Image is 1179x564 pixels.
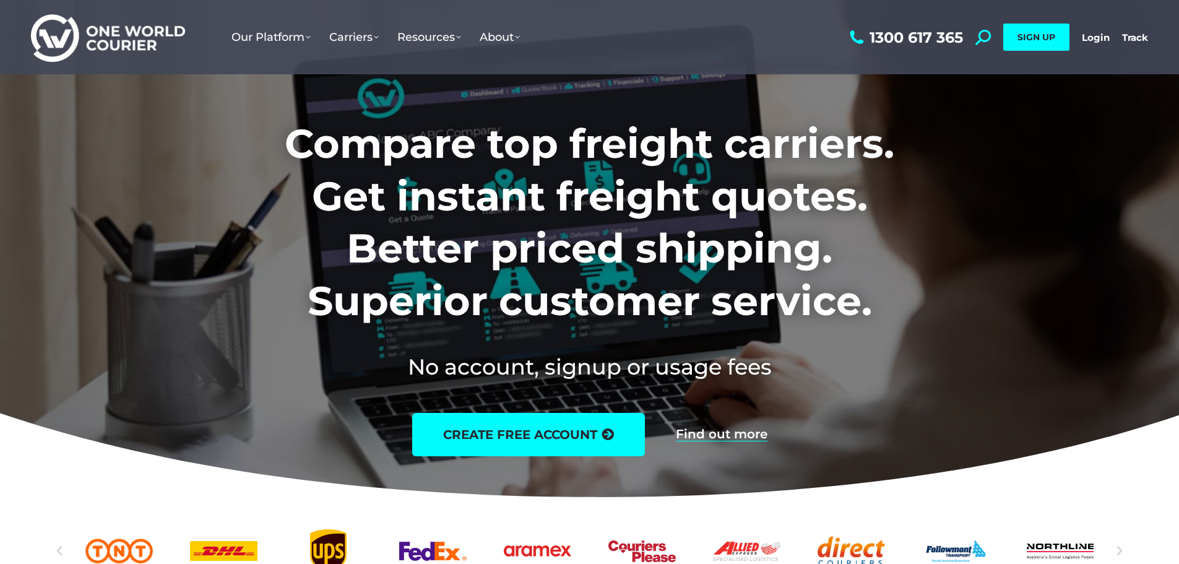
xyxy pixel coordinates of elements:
a: create free account [412,413,645,456]
a: Find out more [676,428,767,441]
a: About [470,18,529,56]
a: Resources [388,18,470,56]
span: About [480,30,520,44]
h2: No account, signup or usage fees [203,352,976,382]
span: SIGN UP [1017,32,1055,43]
span: Carriers [329,30,379,44]
h1: Compare top freight carriers. Get instant freight quotes. Better priced shipping. Superior custom... [203,118,976,327]
a: 1300 617 365 [847,30,963,45]
a: SIGN UP [1003,24,1069,51]
span: Resources [397,30,461,44]
span: Our Platform [231,30,311,44]
img: One World Courier [31,12,185,63]
a: Carriers [320,18,388,56]
a: Login [1082,32,1110,43]
a: Track [1122,32,1148,43]
a: Our Platform [222,18,320,56]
